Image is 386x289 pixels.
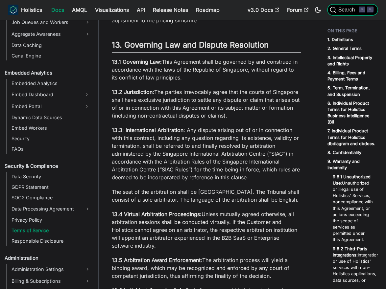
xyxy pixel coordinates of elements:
a: Roadmap [192,5,224,15]
button: Search (Command+K) [327,4,378,16]
a: Visualizations [91,5,133,15]
a: Administration Settings [10,264,93,275]
a: FAQs [10,144,93,154]
a: 7. Individual Product Terms for Holistics dbdiagram and dbdocs. [327,128,376,147]
strong: 7. Individual Product Terms for Holistics dbdiagram and dbdocs. [327,128,375,146]
a: 4. Billing, Fees and Payment Terms [327,70,376,82]
a: API [133,5,149,15]
strong: 1. Definitions [327,37,353,42]
strong: 13.3: International Arbitration [112,127,183,133]
a: HolisticsHolistics [8,5,42,15]
button: Expand sidebar category 'Embed Dashboard' [81,89,93,100]
a: 2. General Terms [327,45,362,52]
img: Holistics [8,5,18,15]
p: : Any dispute arising out of or in connection with this contract, including any question regardin... [112,126,301,181]
strong: 4. Billing, Fees and Payment Terms [327,70,365,81]
a: Forum [283,5,312,15]
p: This Agreement shall be governed by and construed in accordance with the laws of the Republic of ... [112,58,301,81]
a: 5. Term, Termination, and Suspension [327,85,376,97]
a: Responsible Disclosure [10,236,93,246]
strong: 9.6.1 Unauthorized Use: [333,174,371,186]
strong: 5. Term, Termination, and Suspension [327,85,370,97]
strong: 13.1 Governing Law: [112,58,162,65]
a: Embed Dashboard [10,89,81,100]
strong: 13.4 Virtual Arbitration Proceedings: [112,211,202,217]
p: The parties irrevocably agree that the courts of Singapore shall have exclusive jurisdiction to s... [112,88,301,120]
a: Docs [47,5,68,15]
strong: 2. General Terms [327,46,362,51]
span: Search [336,7,359,13]
a: GDPR Statement [10,183,93,192]
a: Aggregate Awareness [10,29,93,39]
a: Dynamic Data Sources [10,113,93,122]
a: Embedded Analytics [10,79,93,88]
kbd: ⌘ [359,7,365,12]
a: Security [10,134,93,143]
p: Unless mutually agreed otherwise, all arbitration sessions shall be conducted virtually. If the C... [112,210,301,250]
strong: 6. Individual Product Terms for Holistics Business Intelligence (BI) [327,101,369,125]
a: Canal Engine [10,51,93,60]
strong: 13. Governing Law and Dispute Resolution [112,40,269,50]
strong: 3. Intellectual Property and Rights [327,55,372,66]
p: The seat of the arbitration shall be [GEOGRAPHIC_DATA]. The Tribunal shall consist of a sole arbi... [112,188,301,204]
a: Data Caching [10,41,93,50]
a: Data Processing Agreement [10,204,93,214]
b: Holistics [21,6,42,14]
button: Switch between dark and light mode (currently dark mode) [313,5,323,15]
kbd: K [367,7,374,12]
a: 8. Confidentiality [327,149,361,156]
a: Embed Workers [10,123,93,133]
strong: 8. Confidentiality [327,150,361,155]
a: Administration [3,254,93,263]
strong: 13.2 Jurisdiction: [112,89,154,95]
a: Job Queues and Workers [10,17,93,28]
a: v3.0 Docs [244,5,283,15]
strong: 13.5 Arbitration Award Enforcement: [112,257,202,263]
a: 9. Warranty and Indemnity [327,158,376,171]
a: Security & Compliance [3,162,93,171]
a: Privacy Policy [10,215,93,225]
a: Embedded Analytics [3,68,93,78]
a: AMQL [68,5,91,15]
a: 1. Definitions [327,36,353,43]
a: 6. Individual Product Terms for Holistics Business Intelligence (BI) [327,100,376,125]
a: Billing & Subscriptions [10,276,93,286]
a: Release Notes [149,5,192,15]
a: Terms of Service [10,226,93,235]
a: Data Security [10,172,93,181]
p: The arbitration process will yield a binding award, which may be recognized and enforced by any c... [112,256,301,280]
strong: 9. Warranty and Indemnity [327,159,360,170]
a: Embed Portal [10,101,81,112]
a: 3. Intellectual Property and Rights [327,55,376,67]
strong: 9.6.2 Third-Party Integrations: [333,246,367,257]
a: 9.6.1 Unauthorized Use:Unauthorized or illegal use of Holistics' Services, noncompliance with thi... [333,174,373,243]
a: SOC2 Compliance [10,193,93,202]
button: Expand sidebar category 'Embed Portal' [81,101,93,112]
